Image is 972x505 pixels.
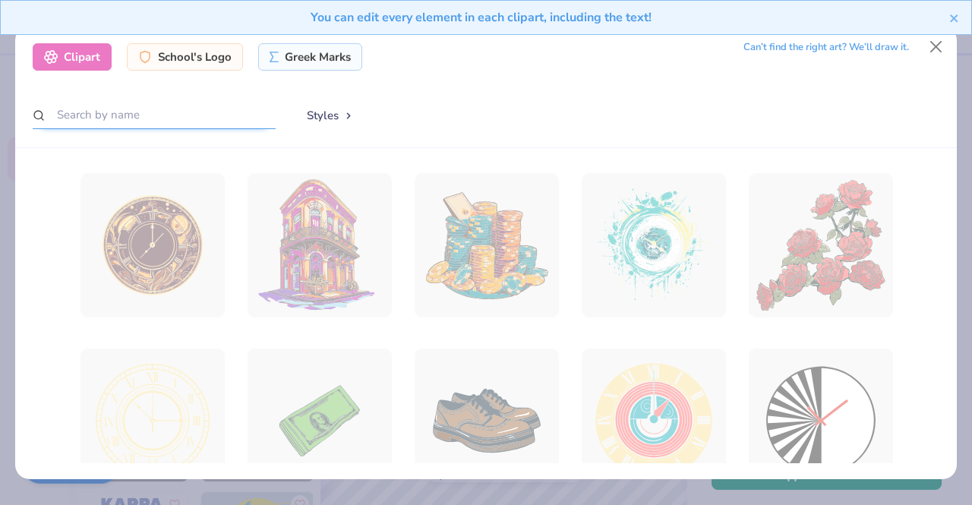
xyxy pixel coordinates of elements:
[949,8,960,27] button: close
[743,34,909,61] div: Can’t find the right art? We’ll draw it.
[12,8,949,27] div: You can edit every element in each clipart, including the text!
[127,43,243,71] div: School's Logo
[33,101,276,129] input: Search by name
[258,43,362,71] div: Greek Marks
[291,101,370,130] button: Styles
[922,33,951,62] button: Close
[33,43,112,71] div: Clipart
